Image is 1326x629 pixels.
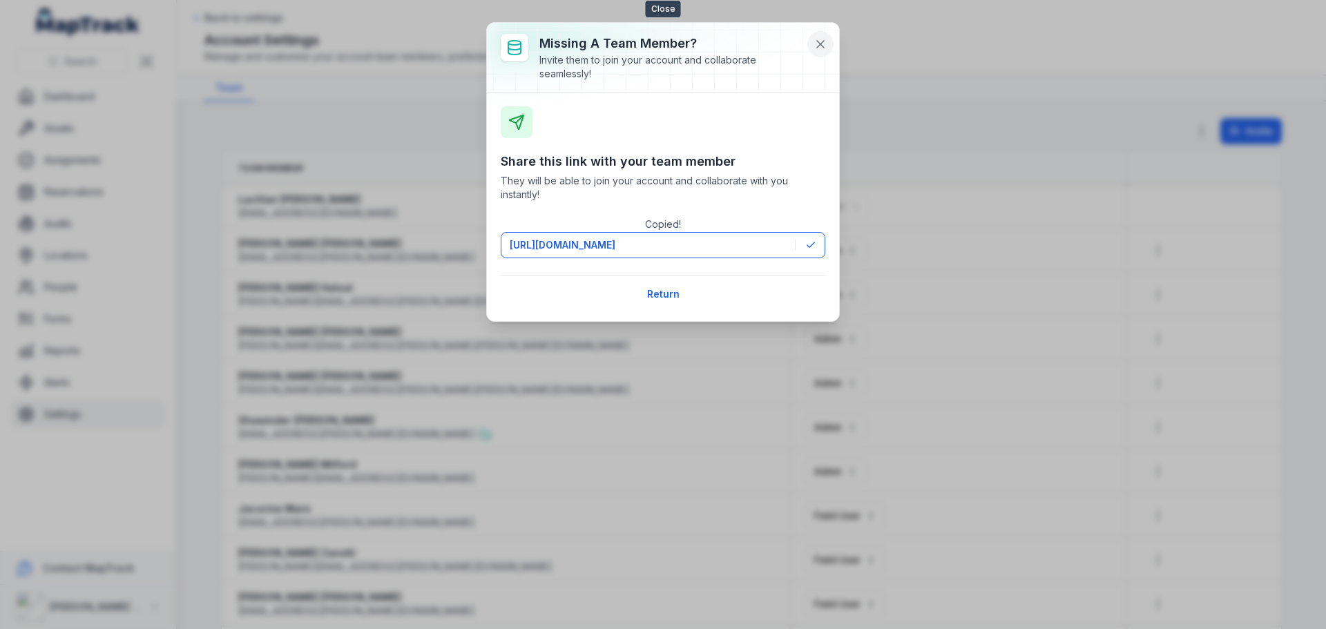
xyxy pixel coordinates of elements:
[510,238,615,252] span: [URL][DOMAIN_NAME]
[501,232,825,258] button: [URL][DOMAIN_NAME]
[501,152,825,171] h3: Share this link with your team member
[645,218,681,230] span: Copied!
[646,1,681,17] span: Close
[539,53,803,81] div: Invite them to join your account and collaborate seamlessly!
[638,281,689,307] button: Return
[501,174,825,202] span: They will be able to join your account and collaborate with you instantly!
[539,34,803,53] h3: Missing a team member?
